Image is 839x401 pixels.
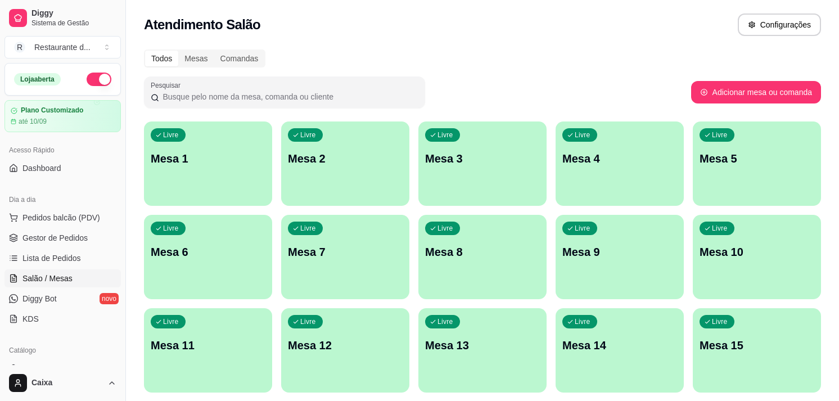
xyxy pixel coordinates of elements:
[712,130,728,139] p: Livre
[4,100,121,132] a: Plano Customizadoaté 10/09
[4,290,121,308] a: Diggy Botnovo
[144,121,272,206] button: LivreMesa 1
[575,317,590,326] p: Livre
[575,130,590,139] p: Livre
[281,308,409,393] button: LivreMesa 12
[700,244,814,260] p: Mesa 10
[437,224,453,233] p: Livre
[556,121,684,206] button: LivreMesa 4
[712,317,728,326] p: Livre
[151,80,184,90] label: Pesquisar
[22,212,100,223] span: Pedidos balcão (PDV)
[31,19,116,28] span: Sistema de Gestão
[418,308,547,393] button: LivreMesa 13
[562,244,677,260] p: Mesa 9
[4,249,121,267] a: Lista de Pedidos
[288,337,403,353] p: Mesa 12
[151,151,265,166] p: Mesa 1
[300,317,316,326] p: Livre
[562,337,677,353] p: Mesa 14
[22,232,88,244] span: Gestor de Pedidos
[288,244,403,260] p: Mesa 7
[87,73,111,86] button: Alterar Status
[22,163,61,174] span: Dashboard
[738,13,821,36] button: Configurações
[281,121,409,206] button: LivreMesa 2
[22,273,73,284] span: Salão / Mesas
[700,337,814,353] p: Mesa 15
[4,341,121,359] div: Catálogo
[144,16,260,34] h2: Atendimento Salão
[700,151,814,166] p: Mesa 5
[4,159,121,177] a: Dashboard
[145,51,178,66] div: Todos
[691,81,821,103] button: Adicionar mesa ou comanda
[19,117,47,126] article: até 10/09
[418,121,547,206] button: LivreMesa 3
[575,224,590,233] p: Livre
[21,106,83,115] article: Plano Customizado
[4,269,121,287] a: Salão / Mesas
[4,209,121,227] button: Pedidos balcão (PDV)
[4,4,121,31] a: DiggySistema de Gestão
[425,151,540,166] p: Mesa 3
[556,215,684,299] button: LivreMesa 9
[4,359,121,377] a: Produtos
[281,215,409,299] button: LivreMesa 7
[562,151,677,166] p: Mesa 4
[178,51,214,66] div: Mesas
[214,51,265,66] div: Comandas
[4,191,121,209] div: Dia a dia
[437,130,453,139] p: Livre
[425,244,540,260] p: Mesa 8
[22,363,54,374] span: Produtos
[14,73,61,85] div: Loja aberta
[437,317,453,326] p: Livre
[556,308,684,393] button: LivreMesa 14
[4,370,121,397] button: Caixa
[418,215,547,299] button: LivreMesa 8
[151,337,265,353] p: Mesa 11
[4,141,121,159] div: Acesso Rápido
[144,308,272,393] button: LivreMesa 11
[22,253,81,264] span: Lista de Pedidos
[163,130,179,139] p: Livre
[712,224,728,233] p: Livre
[300,130,316,139] p: Livre
[300,224,316,233] p: Livre
[22,293,57,304] span: Diggy Bot
[693,121,821,206] button: LivreMesa 5
[693,215,821,299] button: LivreMesa 10
[4,310,121,328] a: KDS
[14,42,25,53] span: R
[31,8,116,19] span: Diggy
[159,91,418,102] input: Pesquisar
[22,313,39,325] span: KDS
[288,151,403,166] p: Mesa 2
[34,42,91,53] div: Restaurante d ...
[163,224,179,233] p: Livre
[693,308,821,393] button: LivreMesa 15
[163,317,179,326] p: Livre
[425,337,540,353] p: Mesa 13
[4,36,121,58] button: Select a team
[144,215,272,299] button: LivreMesa 6
[4,229,121,247] a: Gestor de Pedidos
[151,244,265,260] p: Mesa 6
[31,378,103,388] span: Caixa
